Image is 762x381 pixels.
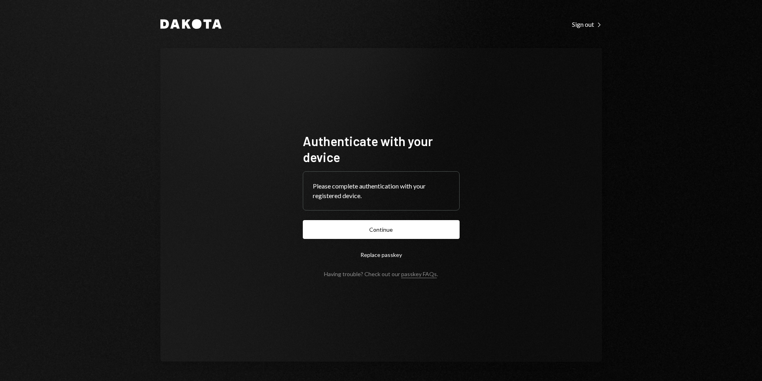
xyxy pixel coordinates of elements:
[303,245,460,264] button: Replace passkey
[303,220,460,239] button: Continue
[324,271,438,277] div: Having trouble? Check out our .
[401,271,437,278] a: passkey FAQs
[313,181,450,201] div: Please complete authentication with your registered device.
[303,133,460,165] h1: Authenticate with your device
[572,20,602,28] a: Sign out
